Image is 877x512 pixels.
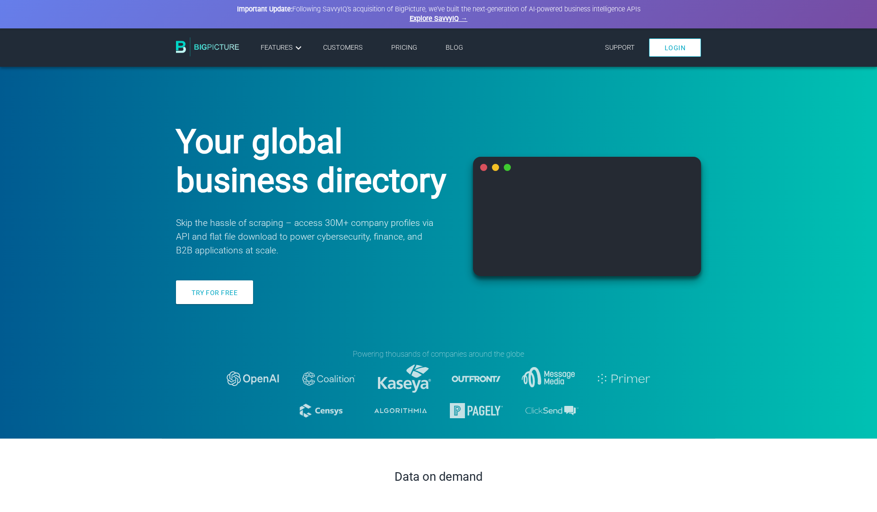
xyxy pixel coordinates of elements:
[227,371,280,386] img: logo-openai.svg
[374,408,427,413] img: logo-algorithmia.svg
[176,216,435,257] p: Skip the hassle of scraping – access 30M+ company profiles via API and flat file download to powe...
[176,469,701,484] h2: Data on demand
[649,38,702,57] a: Login
[176,122,449,200] h1: Your global business directory
[522,367,575,390] img: message-media.svg
[298,402,351,420] img: logo-censys.svg
[378,365,431,393] img: logo-kaseya.svg
[450,352,503,405] img: logo-outfront.svg
[597,374,650,384] img: logo-primer.svg
[176,37,239,56] img: BigPicture.io
[261,42,304,54] a: Features
[176,280,253,304] a: Try for free
[302,372,355,386] img: logo-coalition-2.svg
[450,403,503,418] img: logo-pagely.svg
[526,406,579,415] img: logo-clicksend.svg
